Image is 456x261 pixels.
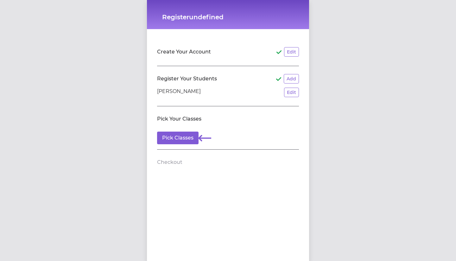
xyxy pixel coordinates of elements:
[157,132,199,144] button: Pick Classes
[284,88,299,97] button: Edit
[157,88,201,97] p: [PERSON_NAME]
[162,13,294,22] h1: Registerundefined
[284,47,299,57] button: Edit
[157,115,201,123] h2: Pick Your Classes
[157,75,217,83] h2: Register Your Students
[157,158,182,166] h2: Checkout
[157,48,211,56] h2: Create Your Account
[284,74,299,84] button: Add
